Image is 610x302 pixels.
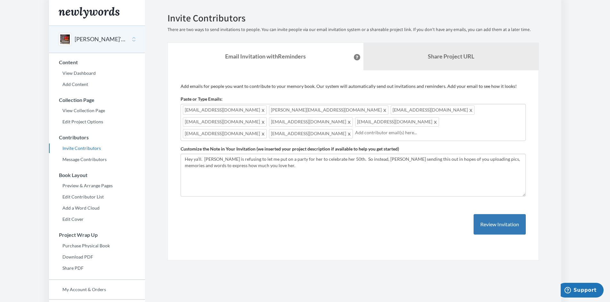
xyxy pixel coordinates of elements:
[474,214,526,235] button: Review Invitation
[391,105,475,115] span: [EMAIL_ADDRESS][DOMAIN_NAME]
[355,117,439,127] span: [EMAIL_ADDRESS][DOMAIN_NAME]
[49,155,145,164] a: Message Contributors
[355,129,524,136] input: Add contributor email(s) here...
[75,35,126,43] button: [PERSON_NAME]'s 50th Birthday
[49,143,145,153] a: Invite Contributors
[49,203,145,213] a: Add a Word Cloud
[183,117,267,127] span: [EMAIL_ADDRESS][DOMAIN_NAME]
[49,59,145,65] h3: Content
[181,96,223,102] label: Paste or Type Emails:
[49,214,145,224] a: Edit Cover
[49,97,145,103] h3: Collection Page
[49,172,145,178] h3: Book Layout
[561,283,604,299] iframe: Opens a widget where you can chat to one of our agents
[225,53,306,60] strong: Email Invitation with Reminders
[49,263,145,273] a: Share PDF
[49,68,145,78] a: View Dashboard
[183,129,267,138] span: [EMAIL_ADDRESS][DOMAIN_NAME]
[167,13,539,23] h2: Invite Contributors
[49,106,145,115] a: View Collection Page
[49,192,145,202] a: Edit Contributor List
[49,117,145,127] a: Edit Project Options
[269,117,353,127] span: [EMAIL_ADDRESS][DOMAIN_NAME]
[428,53,474,60] b: Share Project URL
[49,181,145,190] a: Preview & Arrange Pages
[49,135,145,140] h3: Contributors
[181,146,399,152] label: Customize the Note in Your Invitation (we inserted your project description if available to help ...
[269,105,388,115] span: [PERSON_NAME][EMAIL_ADDRESS][DOMAIN_NAME]
[181,154,526,197] textarea: Hey ya'll. [PERSON_NAME] is refusing to let me put on a party for her to celebrate her 50th. So i...
[49,241,145,251] a: Purchase Physical Book
[183,105,267,115] span: [EMAIL_ADDRESS][DOMAIN_NAME]
[167,27,539,33] p: There are two ways to send invitations to people. You can invite people via our email invitation ...
[49,252,145,262] a: Download PDF
[49,232,145,238] h3: Project Wrap Up
[269,129,353,138] span: [EMAIL_ADDRESS][DOMAIN_NAME]
[181,83,526,89] p: Add emails for people you want to contribute to your memory book. Our system will automatically s...
[59,7,119,19] img: Newlywords logo
[49,285,145,294] a: My Account & Orders
[49,80,145,89] a: Add Content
